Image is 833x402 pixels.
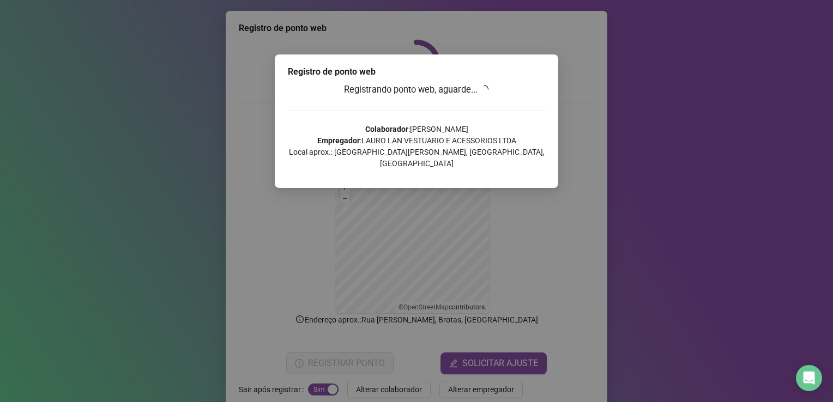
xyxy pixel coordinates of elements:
[288,65,545,78] div: Registro de ponto web
[365,125,408,133] strong: Colaborador
[480,85,488,94] span: loading
[288,124,545,169] p: : [PERSON_NAME] : LAURO LAN VESTUARIO E ACESSORIOS LTDA Local aprox.: [GEOGRAPHIC_DATA][PERSON_NA...
[796,365,822,391] div: Open Intercom Messenger
[317,136,360,145] strong: Empregador
[288,83,545,97] h3: Registrando ponto web, aguarde...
